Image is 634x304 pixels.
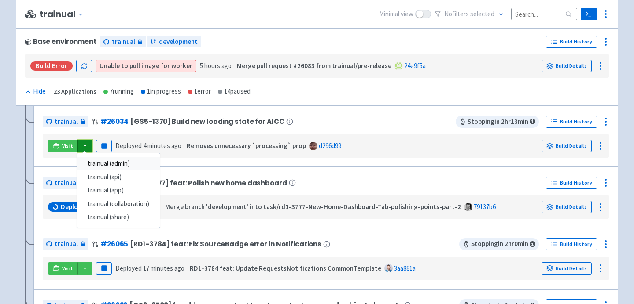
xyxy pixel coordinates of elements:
[187,141,306,150] strong: Removes unnecessary `processing` prop
[77,210,160,224] a: trainual (share)
[200,62,232,70] time: 5 hours ago
[143,141,181,150] time: 4 minutes ago
[546,177,597,189] a: Build History
[130,179,287,187] span: [RD1-3777] feat: Polish new home dashboard
[190,264,381,272] strong: RD1-3784 feat: Update RequestsNotifications CommonTemplate
[62,265,74,272] span: Visit
[100,62,192,70] a: Unable to pull image for worker
[100,239,128,249] a: #26065
[319,141,341,150] a: d296d99
[130,118,284,125] span: [GS5-1370] Build new loading state for AICC
[470,10,494,18] span: selected
[25,87,46,97] div: Hide
[542,201,592,213] a: Build Details
[115,141,181,150] span: Deployed
[459,238,539,250] span: Stopping in 2 hr 0 min
[130,240,321,248] span: [RD1-3784] feat: Fix SourceBadge error in Notifications
[96,262,112,275] button: Pause
[77,157,160,170] a: trainual (admin)
[511,8,577,20] input: Search...
[542,262,592,275] a: Build Details
[474,203,496,211] a: 79137b6
[542,60,592,72] a: Build Details
[546,238,597,250] a: Build History
[404,62,426,70] a: 24e9f5a
[55,239,78,249] span: trainual
[112,37,135,47] span: trainual
[581,8,597,20] a: Terminal
[159,37,198,47] span: development
[48,140,78,152] a: Visit
[77,184,160,197] a: trainual (app)
[100,36,146,48] a: trainual
[546,36,597,48] a: Build History
[456,116,539,128] span: Stopping in 2 hr 13 min
[218,87,251,97] div: 14 paused
[48,262,78,275] a: Visit
[237,62,391,70] strong: Merge pull request #26083 from trainual/pre-release
[96,140,112,152] button: Pause
[188,87,211,97] div: 1 error
[546,116,597,128] a: Build History
[39,9,87,19] button: trainual
[61,203,90,211] span: Deploying
[444,9,494,19] span: No filter s
[100,117,129,126] a: #26034
[165,203,461,211] strong: Merge branch 'development' into task/rd1-3777-New-Home-Dashboard-Tab-polishing-points-part-2
[141,87,181,97] div: 1 in progress
[143,264,184,272] time: 17 minutes ago
[55,178,78,188] span: trainual
[43,238,88,250] a: trainual
[30,61,73,71] div: Build Error
[147,36,201,48] a: development
[55,117,78,127] span: trainual
[62,142,74,149] span: Visit
[25,87,47,97] button: Hide
[25,38,96,45] div: Base environment
[43,116,88,128] a: trainual
[542,140,592,152] a: Build Details
[77,170,160,184] a: trainual (api)
[43,177,88,189] a: trainual
[77,197,160,211] a: trainual (collaboration)
[103,87,134,97] div: 7 running
[115,264,184,272] span: Deployed
[379,9,413,19] span: Minimal view
[394,264,416,272] a: 3aa881a
[54,87,96,97] div: 23 Applications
